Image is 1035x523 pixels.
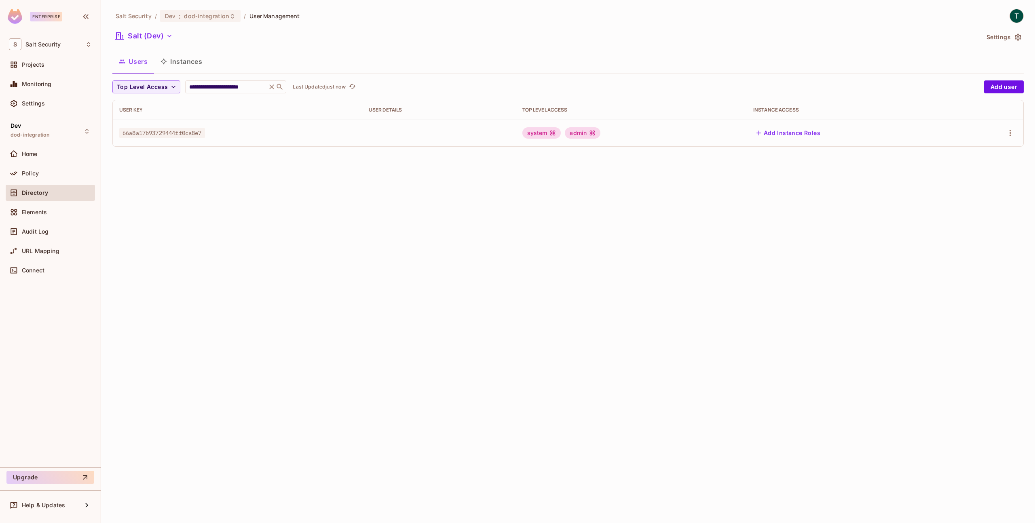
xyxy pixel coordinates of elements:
[22,170,39,177] span: Policy
[522,127,561,139] div: system
[22,248,59,254] span: URL Mapping
[22,100,45,107] span: Settings
[347,82,357,92] button: refresh
[11,132,50,138] span: dod-integration
[22,61,44,68] span: Projects
[369,107,509,113] div: User Details
[119,128,205,138] span: 66a8a17b93729444ff0ca8e7
[8,9,22,24] img: SReyMgAAAABJRU5ErkJggg==
[22,81,52,87] span: Monitoring
[753,107,951,113] div: Instance Access
[565,127,600,139] div: admin
[11,122,21,129] span: Dev
[22,267,44,274] span: Connect
[25,41,61,48] span: Workspace: Salt Security
[6,471,94,484] button: Upgrade
[753,127,824,139] button: Add Instance Roles
[155,12,157,20] li: /
[522,107,740,113] div: Top Level Access
[984,80,1024,93] button: Add user
[249,12,300,20] span: User Management
[22,228,49,235] span: Audit Log
[293,84,346,90] p: Last Updated just now
[184,12,229,20] span: dod-integration
[117,82,168,92] span: Top Level Access
[22,209,47,215] span: Elements
[349,83,356,91] span: refresh
[22,502,65,508] span: Help & Updates
[112,80,180,93] button: Top Level Access
[119,107,356,113] div: User Key
[346,82,357,92] span: Click to refresh data
[22,190,48,196] span: Directory
[30,12,62,21] div: Enterprise
[112,30,176,42] button: Salt (Dev)
[244,12,246,20] li: /
[154,51,209,72] button: Instances
[116,12,152,20] span: the active workspace
[9,38,21,50] span: S
[1010,9,1023,23] img: Tali Ezra
[22,151,38,157] span: Home
[983,31,1024,44] button: Settings
[178,13,181,19] span: :
[165,12,175,20] span: Dev
[112,51,154,72] button: Users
